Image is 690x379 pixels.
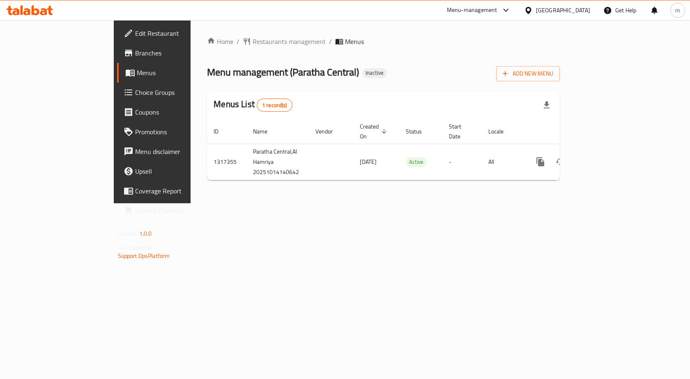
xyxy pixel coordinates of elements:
[488,126,514,136] span: Locale
[135,48,223,58] span: Branches
[675,6,680,15] span: m
[135,186,223,196] span: Coverage Report
[117,83,229,102] a: Choice Groups
[117,43,229,63] a: Branches
[406,157,427,167] span: Active
[118,250,170,261] a: Support.OpsPlatform
[135,28,223,38] span: Edit Restaurant
[246,144,309,180] td: Paratha Central,Al Hamriya 20251014140642
[362,69,387,76] span: Inactive
[135,87,223,97] span: Choice Groups
[503,69,553,79] span: Add New Menu
[345,37,364,46] span: Menus
[329,37,332,46] li: /
[135,166,223,176] span: Upsell
[257,101,292,109] span: 1 record(s)
[253,37,326,46] span: Restaurants management
[447,5,497,15] div: Menu-management
[315,126,343,136] span: Vendor
[482,144,524,180] td: All
[496,66,560,81] button: Add New Menu
[550,152,570,172] button: Change Status
[117,23,229,43] a: Edit Restaurant
[537,95,557,115] div: Export file
[118,242,156,253] span: Get support on:
[117,142,229,161] a: Menu disclaimer
[117,161,229,181] a: Upsell
[139,228,152,239] span: 1.0.0
[117,102,229,122] a: Coupons
[214,98,292,112] h2: Menus List
[257,99,292,112] div: Total records count
[135,206,223,216] span: Grocery Checklist
[360,156,377,167] span: [DATE]
[406,126,432,136] span: Status
[207,119,616,180] table: enhanced table
[117,63,229,83] a: Menus
[237,37,239,46] li: /
[362,68,387,78] div: Inactive
[524,119,616,144] th: Actions
[117,201,229,221] a: Grocery Checklist
[117,122,229,142] a: Promotions
[207,37,560,46] nav: breadcrumb
[243,37,326,46] a: Restaurants management
[137,68,223,78] span: Menus
[117,181,229,201] a: Coverage Report
[253,126,278,136] span: Name
[135,147,223,156] span: Menu disclaimer
[449,122,472,141] span: Start Date
[135,127,223,137] span: Promotions
[360,122,389,141] span: Created On
[207,63,359,81] span: Menu management ( Paratha Central )
[214,126,229,136] span: ID
[118,228,138,239] span: Version:
[531,152,550,172] button: more
[442,144,482,180] td: -
[536,6,590,15] div: [GEOGRAPHIC_DATA]
[135,107,223,117] span: Coupons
